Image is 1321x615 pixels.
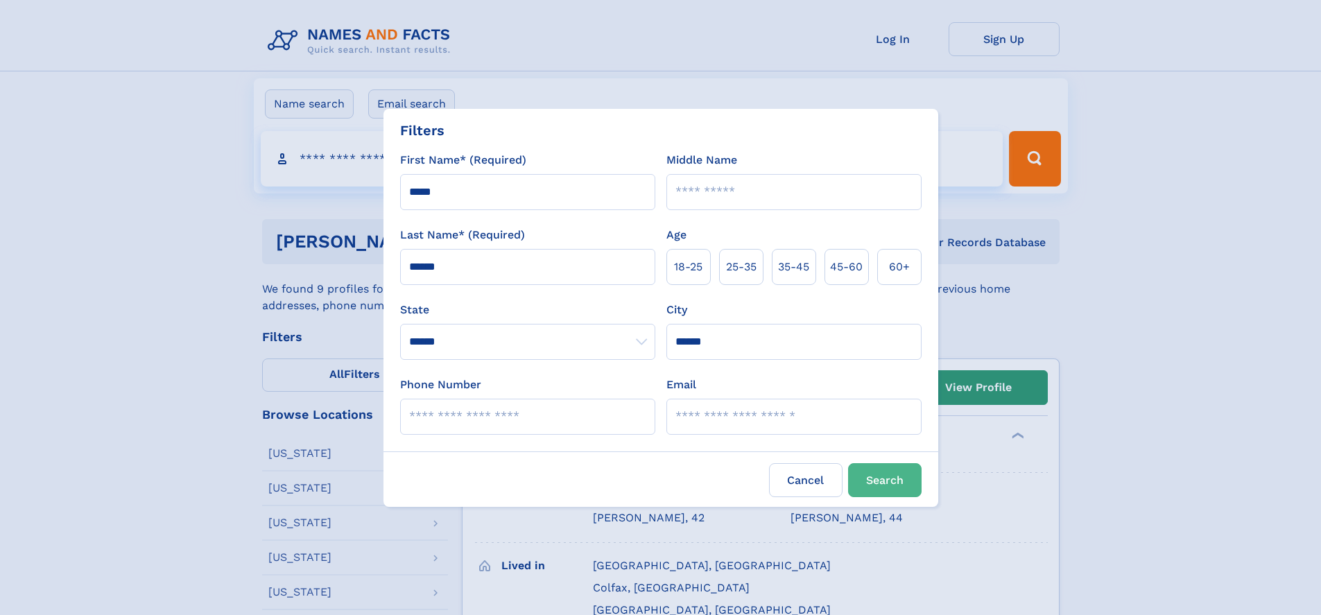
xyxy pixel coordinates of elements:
label: Phone Number [400,376,481,393]
label: Middle Name [666,152,737,168]
span: 25‑35 [726,259,757,275]
span: 35‑45 [778,259,809,275]
div: Filters [400,120,444,141]
span: 18‑25 [674,259,702,275]
button: Search [848,463,922,497]
label: Last Name* (Required) [400,227,525,243]
span: 60+ [889,259,910,275]
label: Cancel [769,463,843,497]
label: State [400,302,655,318]
span: 45‑60 [830,259,863,275]
label: Email [666,376,696,393]
label: Age [666,227,687,243]
label: First Name* (Required) [400,152,526,168]
label: City [666,302,687,318]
